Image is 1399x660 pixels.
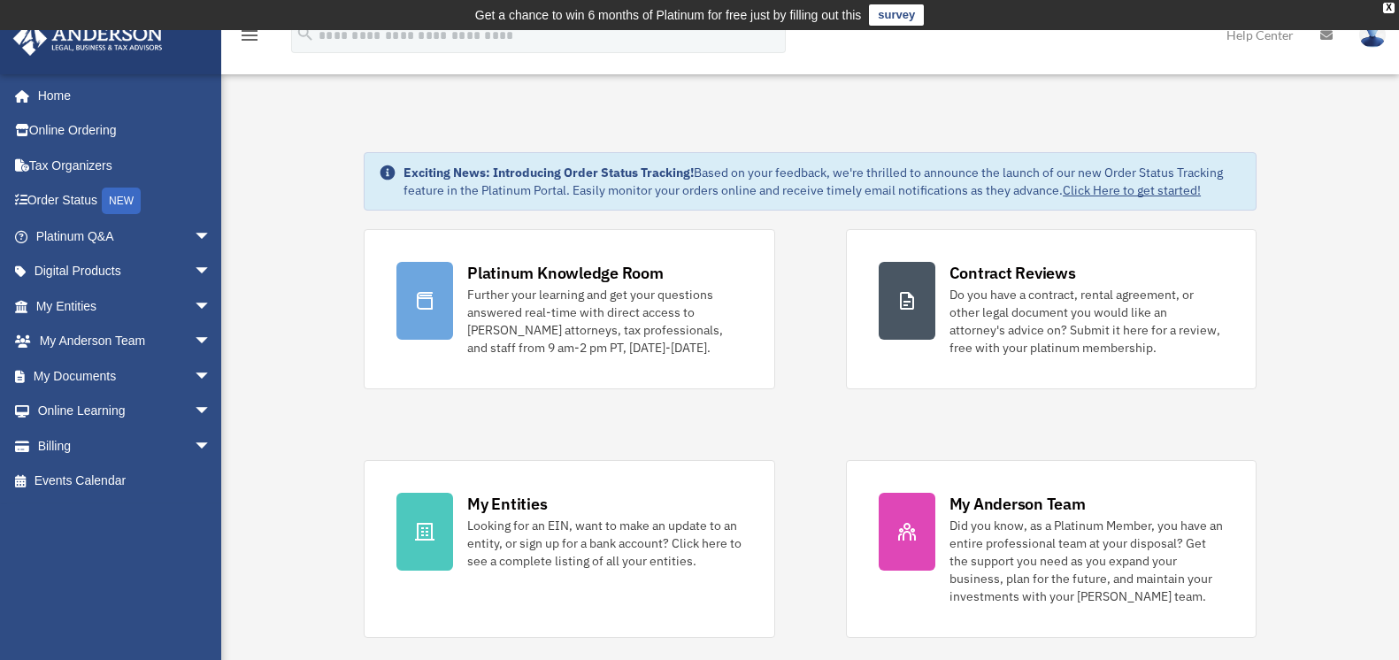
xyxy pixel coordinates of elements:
a: Platinum Knowledge Room Further your learning and get your questions answered real-time with dire... [364,229,774,389]
a: Tax Organizers [12,148,238,183]
a: My Anderson Teamarrow_drop_down [12,324,238,359]
a: My Documentsarrow_drop_down [12,358,238,394]
span: arrow_drop_down [194,428,229,464]
a: Platinum Q&Aarrow_drop_down [12,219,238,254]
div: NEW [102,188,141,214]
a: Online Ordering [12,113,238,149]
i: search [296,24,315,43]
span: arrow_drop_down [194,254,229,290]
strong: Exciting News: Introducing Order Status Tracking! [404,165,694,180]
a: Click Here to get started! [1063,182,1201,198]
div: Do you have a contract, rental agreement, or other legal document you would like an attorney's ad... [949,286,1224,357]
span: arrow_drop_down [194,394,229,430]
div: close [1383,3,1395,13]
span: arrow_drop_down [194,324,229,360]
a: My Anderson Team Did you know, as a Platinum Member, you have an entire professional team at your... [846,460,1257,638]
a: Order StatusNEW [12,183,238,219]
div: Did you know, as a Platinum Member, you have an entire professional team at your disposal? Get th... [949,517,1224,605]
a: Online Learningarrow_drop_down [12,394,238,429]
div: Looking for an EIN, want to make an update to an entity, or sign up for a bank account? Click her... [467,517,742,570]
a: survey [869,4,924,26]
div: Based on your feedback, we're thrilled to announce the launch of our new Order Status Tracking fe... [404,164,1241,199]
a: My Entities Looking for an EIN, want to make an update to an entity, or sign up for a bank accoun... [364,460,774,638]
a: My Entitiesarrow_drop_down [12,288,238,324]
a: Billingarrow_drop_down [12,428,238,464]
span: arrow_drop_down [194,358,229,395]
img: Anderson Advisors Platinum Portal [8,21,168,56]
a: menu [239,31,260,46]
div: My Anderson Team [949,493,1086,515]
span: arrow_drop_down [194,288,229,325]
a: Home [12,78,229,113]
a: Digital Productsarrow_drop_down [12,254,238,289]
div: Get a chance to win 6 months of Platinum for free just by filling out this [475,4,862,26]
a: Contract Reviews Do you have a contract, rental agreement, or other legal document you would like... [846,229,1257,389]
img: User Pic [1359,22,1386,48]
i: menu [239,25,260,46]
span: arrow_drop_down [194,219,229,255]
div: My Entities [467,493,547,515]
a: Events Calendar [12,464,238,499]
div: Contract Reviews [949,262,1076,284]
div: Platinum Knowledge Room [467,262,664,284]
div: Further your learning and get your questions answered real-time with direct access to [PERSON_NAM... [467,286,742,357]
